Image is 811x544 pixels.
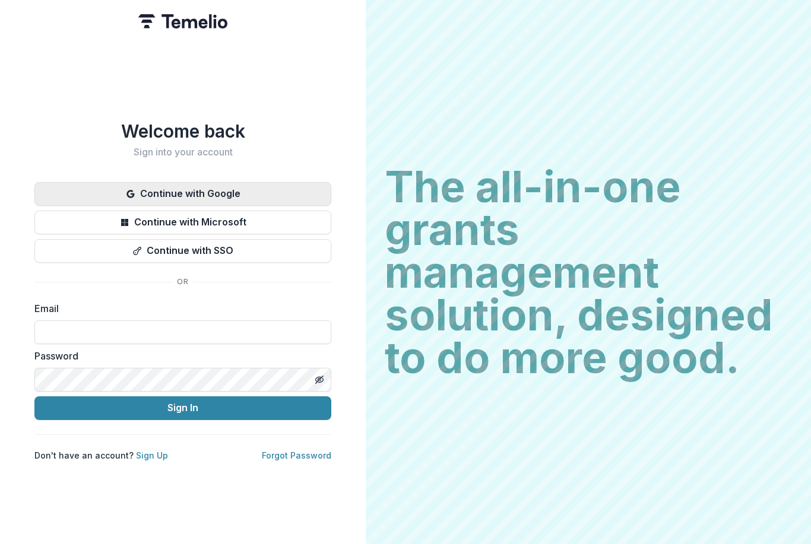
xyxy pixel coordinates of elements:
label: Password [34,349,324,363]
label: Email [34,301,324,316]
button: Continue with SSO [34,239,331,263]
img: Temelio [138,14,227,28]
button: Continue with Google [34,182,331,206]
button: Sign In [34,396,331,420]
h1: Welcome back [34,120,331,142]
button: Toggle password visibility [310,370,329,389]
p: Don't have an account? [34,449,168,462]
h2: Sign into your account [34,147,331,158]
button: Continue with Microsoft [34,211,331,234]
a: Forgot Password [262,450,331,460]
a: Sign Up [136,450,168,460]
